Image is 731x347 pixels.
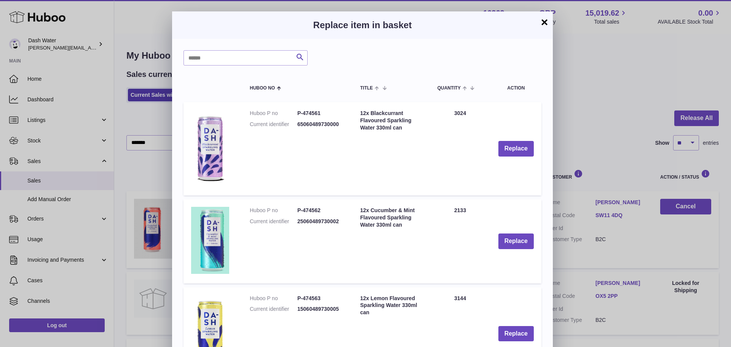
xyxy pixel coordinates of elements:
[250,218,297,225] dt: Current identifier
[191,207,229,274] img: 12x Cucumber & Mint Flavoured Sparkling Water 330ml can
[360,86,373,91] span: Title
[353,102,430,195] td: 12x Blackcurrant Flavoured Sparkling Water 330ml can
[297,305,345,313] dd: 15060489730005
[184,19,541,31] h3: Replace item in basket
[498,326,534,342] button: Replace
[540,18,549,27] button: ×
[250,305,297,313] dt: Current identifier
[430,102,491,195] td: 3024
[250,207,297,214] dt: Huboo P no
[250,295,297,302] dt: Huboo P no
[250,86,275,91] span: Huboo no
[297,207,345,214] dd: P-474562
[250,110,297,117] dt: Huboo P no
[297,218,345,225] dd: 25060489730002
[491,77,541,98] th: Action
[353,199,430,283] td: 12x Cucumber & Mint Flavoured Sparkling Water 330ml can
[250,121,297,128] dt: Current identifier
[297,121,345,128] dd: 65060489730000
[297,110,345,117] dd: P-474561
[437,86,461,91] span: Quantity
[498,141,534,157] button: Replace
[191,110,229,186] img: 12x Blackcurrant Flavoured Sparkling Water 330ml can
[430,199,491,283] td: 2133
[297,295,345,302] dd: P-474563
[498,233,534,249] button: Replace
